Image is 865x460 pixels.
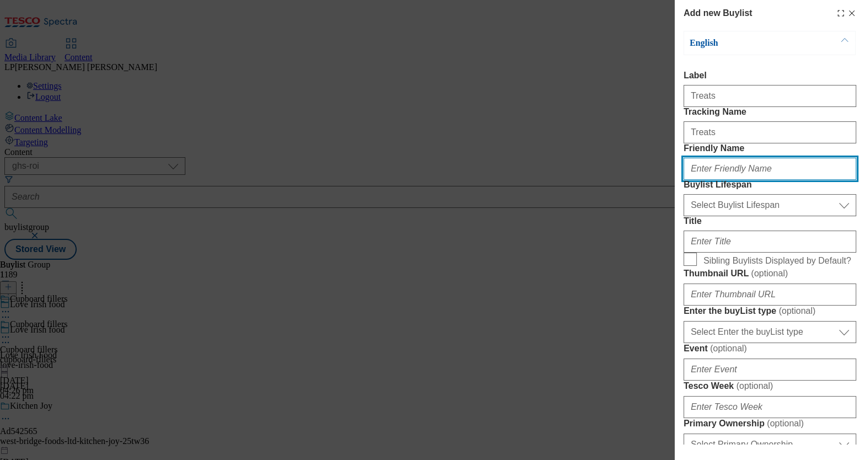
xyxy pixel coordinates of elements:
input: Enter Title [684,231,856,253]
span: ( optional ) [767,419,804,428]
input: Enter Friendly Name [684,158,856,180]
label: Tracking Name [684,107,856,117]
label: Title [684,216,856,226]
label: Friendly Name [684,143,856,153]
label: Tesco Week [684,381,856,392]
label: Label [684,71,856,81]
input: Enter Tesco Week [684,396,856,418]
span: ( optional ) [736,381,773,391]
input: Enter Thumbnail URL [684,284,856,306]
label: Event [684,343,856,354]
span: ( optional ) [751,269,788,278]
span: Sibling Buylists Displayed by Default? [703,256,851,266]
input: Enter Event [684,359,856,381]
h4: Add new Buylist [684,7,752,20]
label: Thumbnail URL [684,268,856,279]
p: English [690,38,805,49]
label: Primary Ownership [684,418,856,429]
span: ( optional ) [710,344,747,353]
span: ( optional ) [778,306,815,315]
input: Enter Label [684,85,856,107]
label: Buylist Lifespan [684,180,856,190]
input: Enter Tracking Name [684,121,856,143]
label: Enter the buyList type [684,306,856,317]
